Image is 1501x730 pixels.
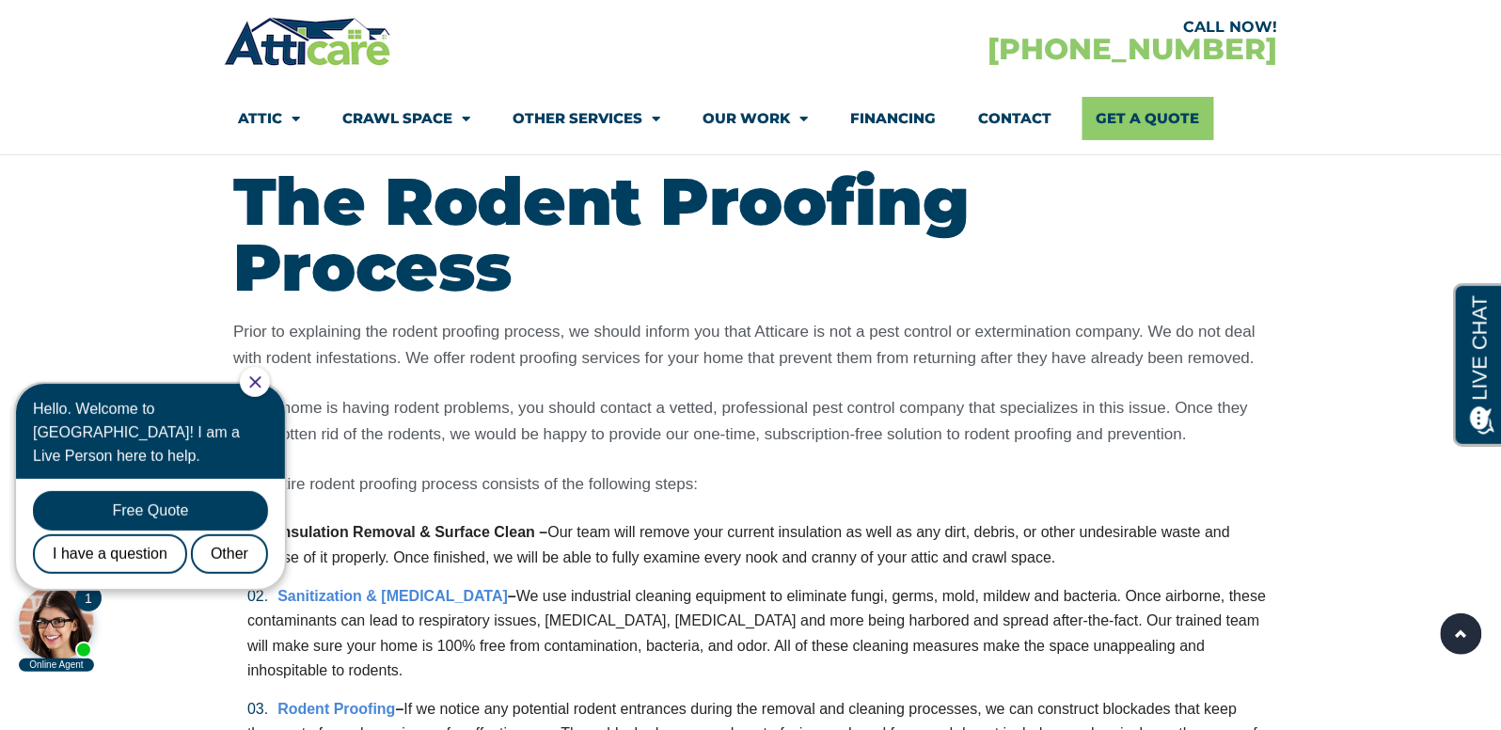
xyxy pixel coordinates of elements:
[238,97,300,140] a: Attic
[233,395,1268,448] p: If your home is having rodent problems, you should contact a vetted, professional pest control co...
[9,365,310,674] iframe: Chat Invitation
[233,319,1268,372] p: Prior to explaining the rodent proofing process, we should inform you that Atticare is not a pest...
[277,701,395,717] a: Rodent Proofing
[850,97,936,140] a: Financing
[46,15,151,39] span: Opens a chat window
[277,588,516,604] strong: –
[750,20,1277,35] div: CALL NOW!
[342,97,470,140] a: Crawl Space
[703,97,808,140] a: Our Work
[513,97,660,140] a: Other Services
[978,97,1051,140] a: Contact
[247,584,1268,683] li: We use industrial cleaning equipment to eliminate fungi, germs, mold, mildew and bacteria. Once a...
[1082,97,1214,140] a: Get A Quote
[233,168,1268,300] h2: The Rodent Proofing Process
[238,97,1263,140] nav: Menu
[233,471,1268,498] p: The entire rodent proofing process consists of the following steps:
[277,588,508,604] a: Sanitization & [MEDICAL_DATA]
[277,524,547,540] strong: Insulation Removal & Surface Clean –
[277,701,403,717] strong: –
[247,520,1268,570] li: Our team will remove your current insulation as well as any dirt, debris, or other undesirable wa...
